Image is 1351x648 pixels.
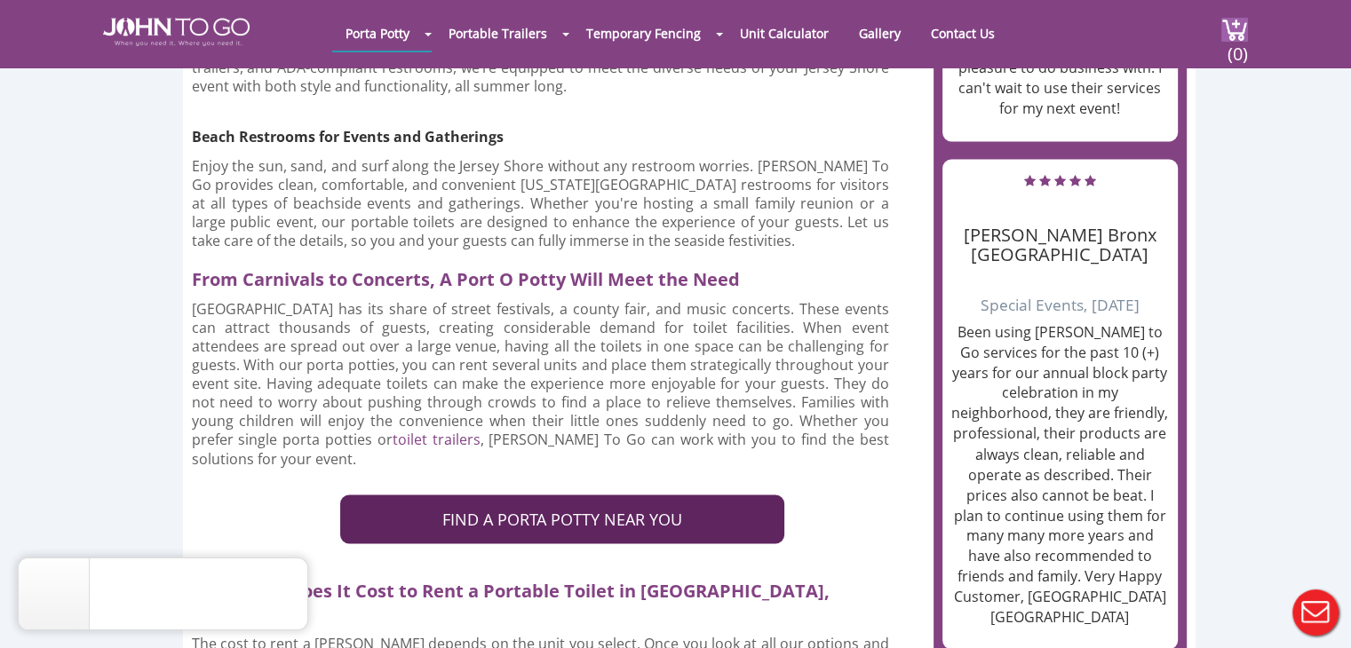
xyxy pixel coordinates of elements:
[1227,28,1248,66] span: (0)
[951,273,1169,313] h6: Special Events, [DATE]
[846,16,914,51] a: Gallery
[435,16,560,51] a: Portable Trailers
[951,322,1169,627] p: Been using [PERSON_NAME] to Go services for the past 10 (+) years for our annual block party cele...
[727,16,842,51] a: Unit Calculator
[340,494,784,544] a: FIND A PORTA POTTY NEAR YOU
[393,430,481,449] a: toilet trailers
[192,114,867,148] h3: Beach Restrooms for Events and Gatherings
[951,199,1169,265] h4: [PERSON_NAME] Bronx [GEOGRAPHIC_DATA]
[573,16,714,51] a: Temporary Fencing
[192,157,889,250] p: Enjoy the sun, sand, and surf along the Jersey Shore without any restroom worries. [PERSON_NAME] ...
[332,16,423,51] a: Porta Potty
[103,18,250,46] img: JOHN to go
[192,300,889,468] p: [GEOGRAPHIC_DATA] has its share of street festivals, a county fair, and music concerts. These eve...
[192,570,904,625] h2: How Much Does It Cost to Rent a Portable Toilet in [GEOGRAPHIC_DATA], [US_STATE]
[1221,18,1248,42] img: cart a
[1280,577,1351,648] button: Live Chat
[192,259,904,291] h2: From Carnivals to Concerts, A Port O Potty Will Meet the Need
[918,16,1008,51] a: Contact Us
